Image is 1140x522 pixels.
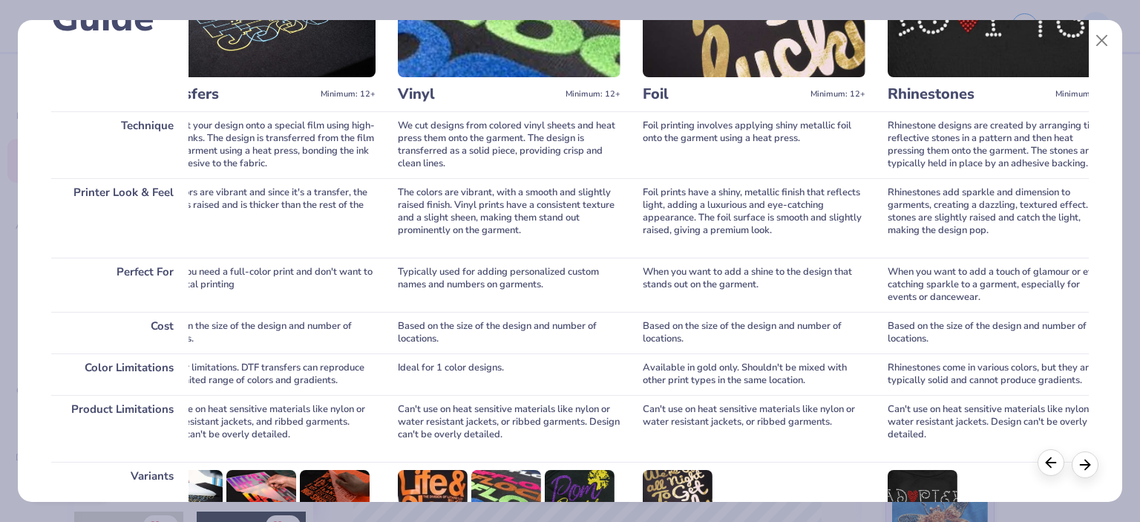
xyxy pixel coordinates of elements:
div: When you want to add a touch of glamour or eye-catching sparkle to a garment, especially for even... [888,258,1110,312]
div: The colors are vibrant, with a smooth and slightly raised finish. Vinyl prints have a consistent ... [398,178,620,258]
img: Standard [398,470,468,517]
img: Standard [888,470,957,517]
button: Close [1088,27,1116,55]
img: Flock [471,470,541,517]
div: We print your design onto a special film using high-quality inks. The design is transferred from ... [153,111,376,178]
div: Based on the size of the design and number of locations. [153,312,376,353]
span: Minimum: 12+ [321,89,376,99]
img: Standard [643,470,712,517]
div: Rhinestone designs are created by arranging tiny, reflective stones in a pattern and then heat pr... [888,111,1110,178]
div: Color Limitations [51,353,189,395]
div: Product Limitations [51,395,189,462]
div: Can't use on heat sensitive materials like nylon or water resistant jackets. Design can't be over... [888,395,1110,462]
div: Foil printing involves applying shiny metallic foil onto the garment using a heat press. [643,111,865,178]
div: Cost [51,312,189,353]
img: Glitter [545,470,615,517]
div: When you need a full-color print and don't want to use digital printing [153,258,376,312]
div: Can't use on heat sensitive materials like nylon or water resistant jackets, or ribbed garments. ... [398,395,620,462]
div: Technique [51,111,189,178]
h3: Rhinestones [888,85,1049,104]
img: Screen Transfer [300,470,370,517]
div: Can't use on heat sensitive materials like nylon or water resistant jackets, and ribbed garments.... [153,395,376,462]
div: Printer Look & Feel [51,178,189,258]
div: Typically used for adding personalized custom names and numbers on garments. [398,258,620,312]
div: Foil prints have a shiny, metallic finish that reflects light, adding a luxurious and eye-catchin... [643,178,865,258]
div: Available in gold only. Shouldn't be mixed with other print types in the same location. [643,353,865,395]
div: Rhinestones add sparkle and dimension to garments, creating a dazzling, textured effect. The ston... [888,178,1110,258]
div: We cut designs from colored vinyl sheets and heat press them onto the garment. The design is tran... [398,111,620,178]
h3: Vinyl [398,85,560,104]
div: No color limitations. DTF transfers can reproduce an unlimited range of colors and gradients. [153,353,376,395]
div: Can't use on heat sensitive materials like nylon or water resistant jackets, or ribbed garments. [643,395,865,462]
div: The colors are vibrant and since it's a transfer, the design is raised and is thicker than the re... [153,178,376,258]
div: When you want to add a shine to the design that stands out on the garment. [643,258,865,312]
div: Based on the size of the design and number of locations. [398,312,620,353]
div: Perfect For [51,258,189,312]
h3: Foil [643,85,805,104]
span: Minimum: 12+ [810,89,865,99]
div: Based on the size of the design and number of locations. [888,312,1110,353]
div: Based on the size of the design and number of locations. [643,312,865,353]
span: Minimum: 12+ [566,89,620,99]
div: Ideal for 1 color designs. [398,353,620,395]
div: Rhinestones come in various colors, but they are typically solid and cannot produce gradients. [888,353,1110,395]
span: Minimum: 12+ [1055,89,1110,99]
img: Supacolor [226,470,296,517]
h3: Transfers [153,85,315,104]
